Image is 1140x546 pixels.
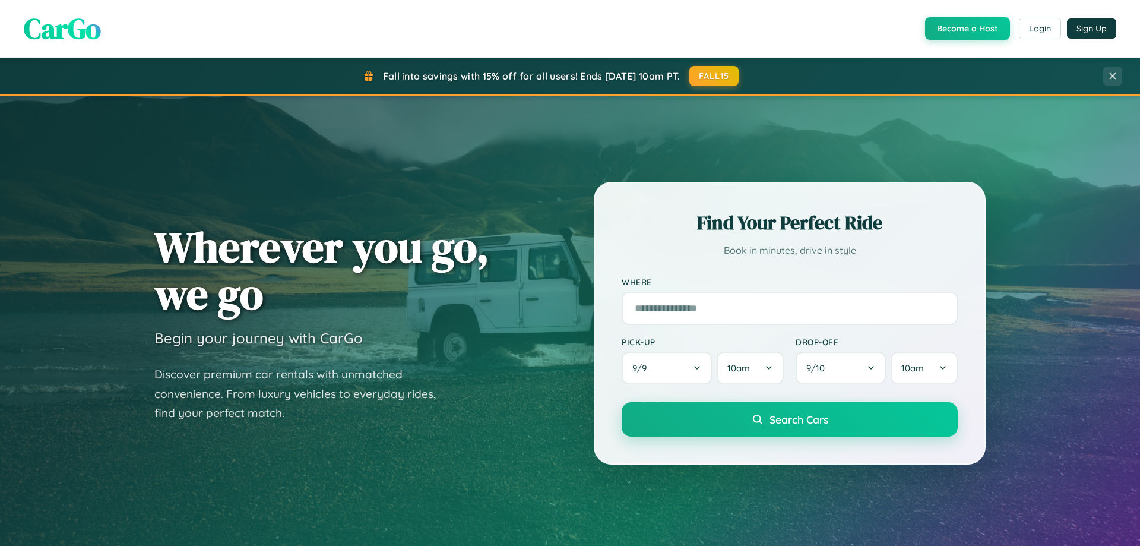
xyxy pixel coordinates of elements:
[383,70,680,82] span: Fall into savings with 15% off for all users! Ends [DATE] 10am PT.
[622,277,958,287] label: Where
[154,329,363,347] h3: Begin your journey with CarGo
[1067,18,1116,39] button: Sign Up
[796,352,886,384] button: 9/10
[689,66,739,86] button: FALL15
[925,17,1010,40] button: Become a Host
[24,9,101,48] span: CarGo
[1019,18,1061,39] button: Login
[622,337,784,347] label: Pick-up
[891,352,958,384] button: 10am
[154,223,489,317] h1: Wherever you go, we go
[901,362,924,374] span: 10am
[727,362,750,374] span: 10am
[622,210,958,236] h2: Find Your Perfect Ride
[717,352,784,384] button: 10am
[806,362,831,374] span: 9 / 10
[622,352,712,384] button: 9/9
[622,402,958,437] button: Search Cars
[796,337,958,347] label: Drop-off
[632,362,653,374] span: 9 / 9
[622,242,958,259] p: Book in minutes, drive in style
[154,365,451,423] p: Discover premium car rentals with unmatched convenience. From luxury vehicles to everyday rides, ...
[769,413,828,426] span: Search Cars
